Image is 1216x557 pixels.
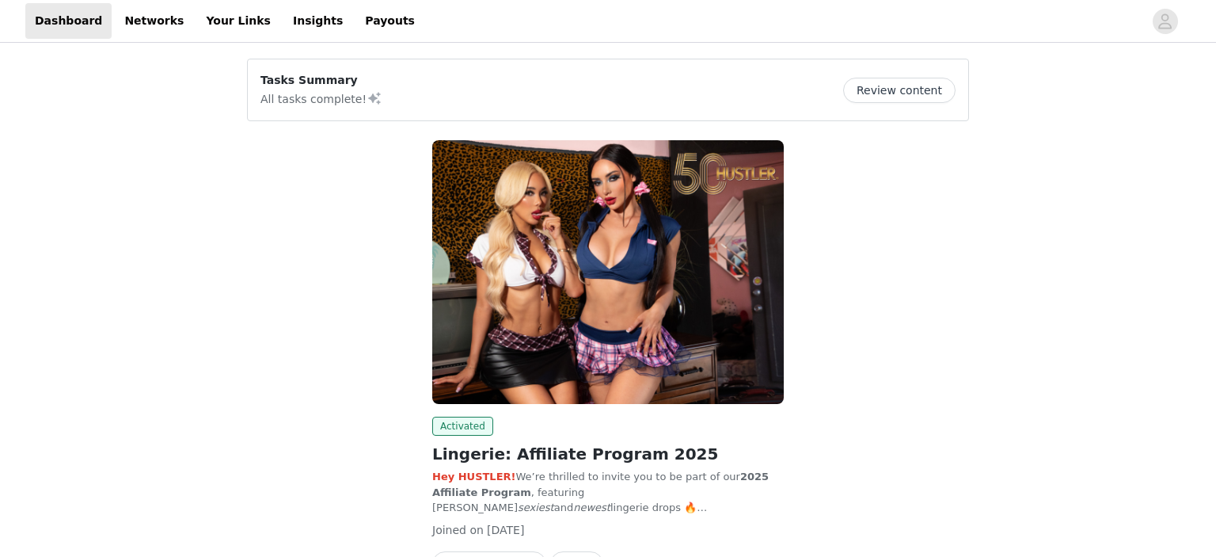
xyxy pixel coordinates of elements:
[115,3,193,39] a: Networks
[487,524,524,536] span: [DATE]
[432,524,484,536] span: Joined on
[432,442,784,466] h2: Lingerie: Affiliate Program 2025
[432,417,493,436] span: Activated
[196,3,280,39] a: Your Links
[432,140,784,404] img: HUSTLER Hollywood
[432,469,784,516] p: We’re thrilled to invite you to be part of our , featuring [PERSON_NAME] and lingerie drops 🔥
[260,72,382,89] p: Tasks Summary
[260,89,382,108] p: All tasks complete!
[25,3,112,39] a: Dashboard
[432,471,515,483] strong: Hey HUSTLER!
[573,502,610,513] em: newest
[432,471,769,498] strong: 2025 Affiliate Program
[518,502,554,513] em: sexiest
[1157,9,1172,34] div: avatar
[283,3,352,39] a: Insights
[355,3,424,39] a: Payouts
[843,78,956,103] button: Review content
